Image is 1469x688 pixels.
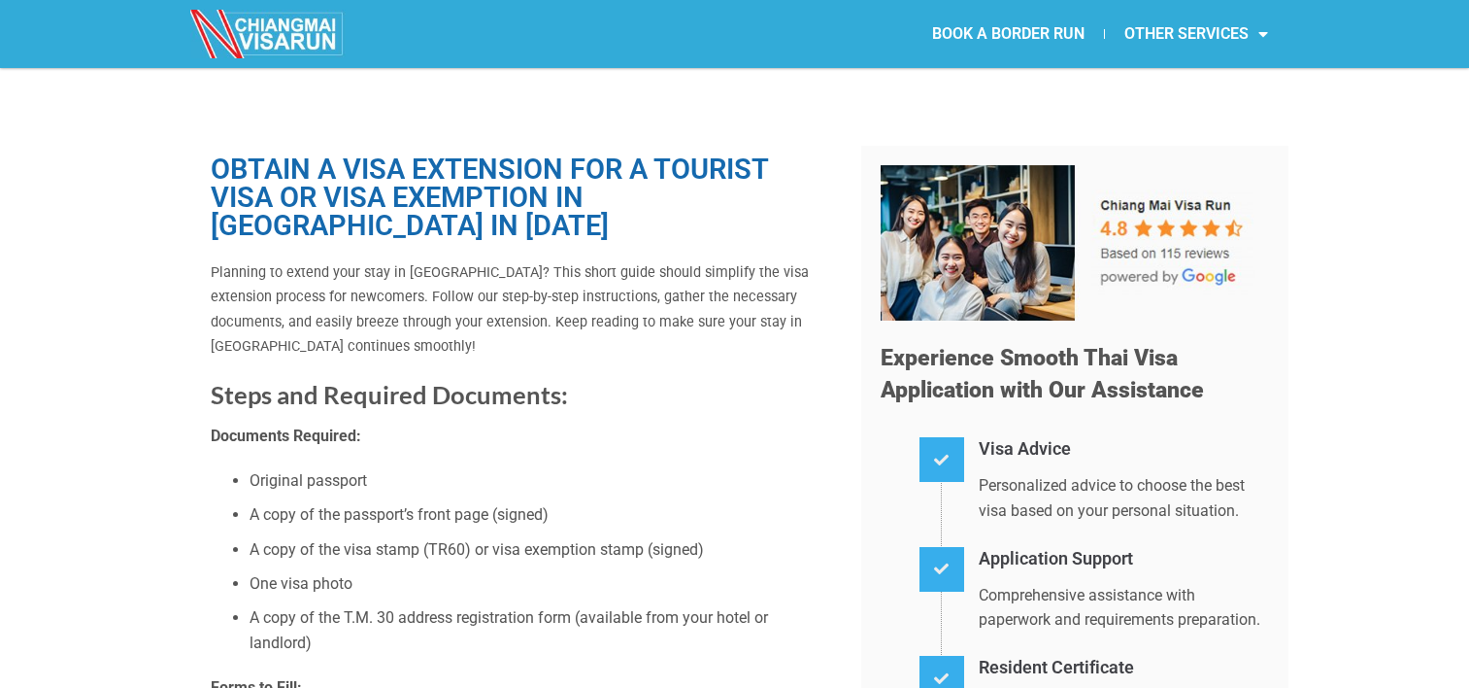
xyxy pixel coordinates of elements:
nav: Menu [734,12,1287,56]
li: A copy of the T.M. 30 address registration form (available from your hotel or landlord) [250,605,832,655]
p: Comprehensive assistance with paperwork and requirements preparation. [979,583,1269,633]
h1: Obtain a Visa Extension for a Tourist Visa or Visa Exemption in [GEOGRAPHIC_DATA] in [DATE] [211,155,832,240]
li: Original passport [250,468,832,494]
li: One visa photo [250,571,832,597]
h2: Steps and Required Documents: [211,379,832,411]
h4: Resident Certificate [979,654,1269,682]
img: Our 5-star team [881,165,1269,321]
h4: Visa Advice [979,435,1269,464]
li: A copy of the visa stamp (TR60) or visa exemption stamp (signed) [250,537,832,563]
strong: Documents Required: [211,427,361,445]
p: Personalized advice to choose the best visa based on your personal situation. [979,473,1269,523]
span: Experience Smooth Thai Visa Application with Our Assistance [881,345,1204,404]
h4: Application Support [979,545,1269,573]
li: A copy of the passport’s front page (signed) [250,502,832,528]
span: Planning to extend your stay in [GEOGRAPHIC_DATA]? This short guide should simplify the visa exte... [211,264,809,356]
a: OTHER SERVICES [1105,12,1287,56]
a: BOOK A BORDER RUN [913,12,1104,56]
